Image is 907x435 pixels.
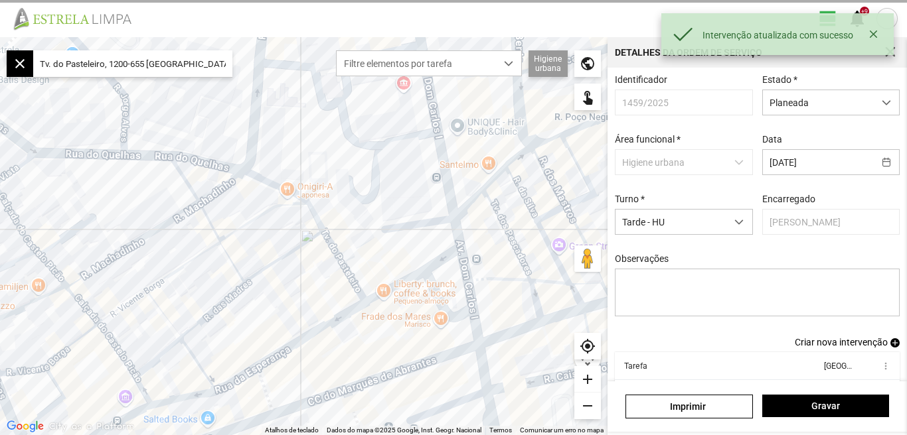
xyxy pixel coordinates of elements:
[615,194,645,204] label: Turno *
[33,50,232,77] input: Pesquise por local
[616,210,726,234] span: Tarde - HU
[880,361,890,371] span: more_vert
[574,366,601,393] div: add
[823,361,851,371] div: [GEOGRAPHIC_DATA]
[890,338,900,347] span: add
[860,7,869,16] div: +9
[762,74,797,85] label: Estado *
[847,9,867,29] span: notifications
[769,401,882,411] span: Gravar
[574,50,601,77] div: public
[3,418,47,435] img: Google
[496,51,522,76] div: dropdown trigger
[625,395,752,418] a: Imprimir
[7,50,33,77] div: close
[9,7,146,31] img: file
[762,194,815,204] label: Encarregado
[763,90,874,115] span: Planeada
[3,418,47,435] a: Abrir esta área no Google Maps (abre uma nova janela)
[818,9,838,29] span: view_day
[327,426,481,434] span: Dados do mapa ©2025 Google, Inst. Geogr. Nacional
[624,361,647,371] div: Tarefa
[574,245,601,272] button: Arraste o Pegman para o mapa para abrir o Street View
[615,48,762,57] div: Detalhes da Ordem de Serviço
[762,134,782,145] label: Data
[574,333,601,359] div: my_location
[574,393,601,419] div: remove
[874,90,900,115] div: dropdown trigger
[615,134,681,145] label: Área funcional *
[762,395,889,417] button: Gravar
[795,337,888,347] span: Criar nova intervenção
[615,253,669,264] label: Observações
[702,30,864,40] div: Intervenção atualizada com sucesso
[337,51,496,76] span: Filtre elementos por tarefa
[520,426,604,434] a: Comunicar um erro no mapa
[265,426,319,435] button: Atalhos de teclado
[615,74,667,85] label: Identificador
[529,50,568,77] div: Higiene urbana
[574,84,601,110] div: touch_app
[726,210,752,234] div: dropdown trigger
[489,426,512,434] a: Termos (abre num novo separador)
